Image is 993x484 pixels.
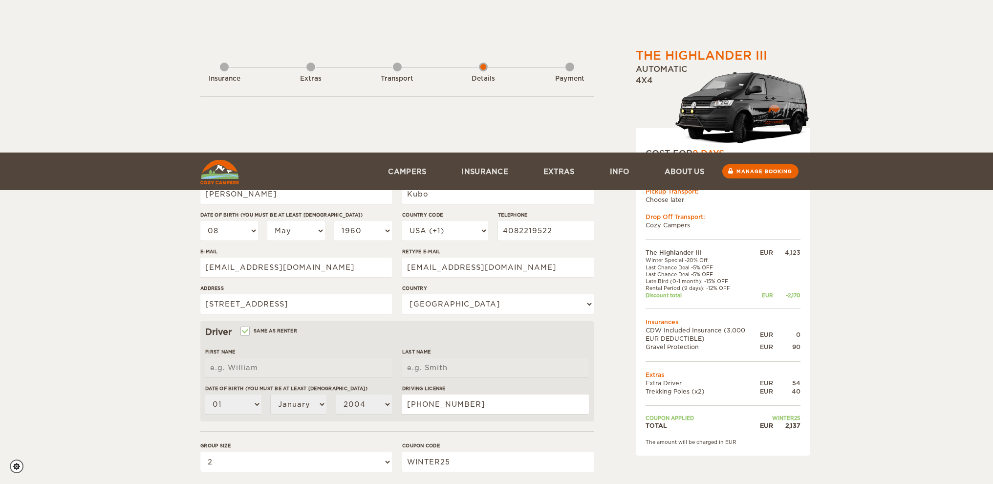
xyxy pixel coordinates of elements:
[646,379,760,387] td: Extra Driver
[773,421,800,430] div: 2,137
[646,318,800,326] td: Insurances
[200,211,392,219] label: Date of birth (You must be at least [DEMOGRAPHIC_DATA])
[370,74,424,84] div: Transport
[402,184,594,204] input: e.g. Smith
[646,248,760,257] td: The Highlander III
[197,74,251,84] div: Insurance
[646,439,800,445] div: The amount will be charged in EUR
[773,343,800,351] div: 90
[760,415,800,421] td: WINTER25
[200,294,392,314] input: e.g. Street, City, Zip Code
[200,285,392,292] label: Address
[646,421,760,430] td: TOTAL
[200,258,392,277] input: e.g. example@example.com
[646,285,760,291] td: Rental Period (9 days): -12% OFF
[200,160,239,184] img: Cozy Campers
[498,221,594,241] input: e.g. 1 234 567 890
[402,385,589,392] label: Driving License
[646,196,800,204] td: Choose later
[498,211,594,219] label: Telephone
[692,149,724,158] span: 9 Days
[370,153,444,190] a: Campers
[646,278,760,285] td: Late Bird (0-1 month): -15% OFF
[760,387,773,396] div: EUR
[760,292,773,299] div: EUR
[773,387,800,396] div: 40
[241,329,248,335] input: Same as renter
[205,385,392,392] label: Date of birth (You must be at least [DEMOGRAPHIC_DATA])
[675,67,810,148] img: stor-langur-4.png
[241,326,297,335] label: Same as renter
[773,292,800,299] div: -2,170
[760,379,773,387] div: EUR
[543,74,597,84] div: Payment
[722,164,799,178] a: Manage booking
[402,395,589,414] input: e.g. 14789654B
[646,371,800,379] td: Extras
[760,248,773,257] div: EUR
[646,213,800,221] div: Drop Off Transport:
[526,153,592,190] a: Extras
[636,47,767,64] div: The Highlander III
[646,292,760,299] td: Discount total
[200,184,392,204] input: e.g. William
[647,153,722,190] a: About us
[402,248,594,255] label: Retype E-mail
[760,343,773,351] div: EUR
[646,148,800,159] div: COST FOR
[636,64,810,148] div: Automatic 4x4
[402,358,589,377] input: e.g. Smith
[456,74,510,84] div: Details
[10,460,30,473] a: Cookie settings
[402,258,594,277] input: e.g. example@example.com
[760,421,773,430] div: EUR
[646,415,760,421] td: Coupon applied
[402,211,488,219] label: Country Code
[592,153,647,190] a: Info
[402,285,594,292] label: Country
[284,74,338,84] div: Extras
[646,264,760,271] td: Last Chance Deal -5% OFF
[402,442,594,449] label: Coupon code
[773,379,800,387] div: 54
[646,187,800,196] div: Pickup Transport:
[444,153,526,190] a: Insurance
[205,326,589,338] div: Driver
[402,348,589,355] label: Last Name
[646,271,760,278] td: Last Chance Deal -5% OFF
[760,330,773,339] div: EUR
[646,387,760,396] td: Trekking Poles (x2)
[646,257,760,264] td: Winter Special -20% Off
[200,442,392,449] label: Group size
[773,330,800,339] div: 0
[200,248,392,255] label: E-mail
[646,221,800,229] td: Cozy Campers
[646,326,760,343] td: CDW Included Insurance (3.000 EUR DEDUCTIBLE)
[646,343,760,351] td: Gravel Protection
[773,248,800,257] div: 4,123
[205,358,392,377] input: e.g. William
[205,348,392,355] label: First Name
